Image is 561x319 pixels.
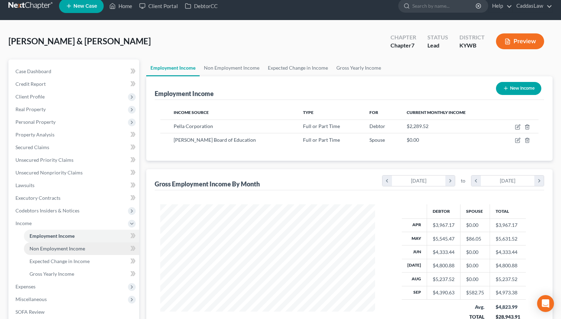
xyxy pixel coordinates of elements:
[490,218,526,232] td: $3,967.17
[496,304,520,311] div: $4,823.99
[10,306,139,318] a: SOFA Review
[407,137,419,143] span: $0.00
[369,123,385,129] span: Debtor
[466,249,484,256] div: $0.00
[392,176,446,186] div: [DATE]
[15,94,45,100] span: Client Profile
[433,262,454,269] div: $4,800.88
[24,242,139,255] a: Non Employment Income
[427,33,448,42] div: Status
[332,59,385,76] a: Gross Yearly Income
[427,42,448,50] div: Lead
[391,33,416,42] div: Chapter
[407,110,466,115] span: Current Monthly Income
[30,233,75,239] span: Employment Income
[402,273,427,286] th: Aug
[466,262,484,269] div: $0.00
[24,268,139,280] a: Gross Yearly Income
[402,259,427,272] th: [DATE]
[461,177,465,184] span: to
[534,176,544,186] i: chevron_right
[402,218,427,232] th: Apr
[15,195,60,201] span: Executory Contracts
[407,123,428,129] span: $2,289.52
[496,82,541,95] button: New Income
[303,137,340,143] span: Full or Part Time
[146,59,200,76] a: Employment Income
[490,245,526,259] td: $4,333.44
[15,208,79,213] span: Codebtors Insiders & Notices
[402,245,427,259] th: Jun
[10,192,139,204] a: Executory Contracts
[8,36,151,46] span: [PERSON_NAME] & [PERSON_NAME]
[490,204,526,218] th: Total
[391,42,416,50] div: Chapter
[466,222,484,229] div: $0.00
[264,59,332,76] a: Expected Change in Income
[537,295,554,312] div: Open Intercom Messenger
[15,68,51,74] span: Case Dashboard
[10,166,139,179] a: Unsecured Nonpriority Claims
[30,258,90,264] span: Expected Change in Income
[10,141,139,154] a: Secured Claims
[433,235,454,242] div: $5,545.47
[427,204,460,218] th: Debtor
[481,176,535,186] div: [DATE]
[73,4,97,9] span: New Case
[445,176,455,186] i: chevron_right
[402,286,427,299] th: Sep
[10,179,139,192] a: Lawsuits
[303,123,340,129] span: Full or Part Time
[155,89,214,98] div: Employment Income
[15,81,46,87] span: Credit Report
[174,123,213,129] span: Pella Corporation
[369,137,385,143] span: Spouse
[15,106,46,112] span: Real Property
[459,42,485,50] div: KYWB
[382,176,392,186] i: chevron_left
[490,273,526,286] td: $5,237.52
[466,304,484,311] div: Avg.
[433,222,454,229] div: $3,967.17
[471,176,481,186] i: chevron_left
[30,271,74,277] span: Gross Yearly Income
[466,235,484,242] div: $86.05
[15,309,45,315] span: SOFA Review
[24,255,139,268] a: Expected Change in Income
[30,245,85,251] span: Non Employment Income
[15,157,73,163] span: Unsecured Priority Claims
[369,110,378,115] span: For
[402,232,427,245] th: May
[174,137,256,143] span: [PERSON_NAME] Board of Education
[15,170,83,176] span: Unsecured Nonpriority Claims
[10,65,139,78] a: Case Dashboard
[15,296,47,302] span: Miscellaneous
[15,119,56,125] span: Personal Property
[433,276,454,283] div: $5,237.52
[490,259,526,272] td: $4,800.88
[496,33,544,49] button: Preview
[433,249,454,256] div: $4,333.44
[15,220,32,226] span: Income
[155,180,260,188] div: Gross Employment Income By Month
[459,33,485,42] div: District
[15,132,54,138] span: Property Analysis
[466,276,484,283] div: $0.00
[10,78,139,90] a: Credit Report
[490,232,526,245] td: $5,631.52
[10,154,139,166] a: Unsecured Priority Claims
[10,128,139,141] a: Property Analysis
[460,204,490,218] th: Spouse
[15,144,49,150] span: Secured Claims
[174,110,209,115] span: Income Source
[490,286,526,299] td: $4,973.38
[466,289,484,296] div: $582.75
[15,182,34,188] span: Lawsuits
[200,59,264,76] a: Non Employment Income
[24,230,139,242] a: Employment Income
[15,283,36,289] span: Expenses
[433,289,454,296] div: $4,390.63
[303,110,314,115] span: Type
[411,42,414,49] span: 7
